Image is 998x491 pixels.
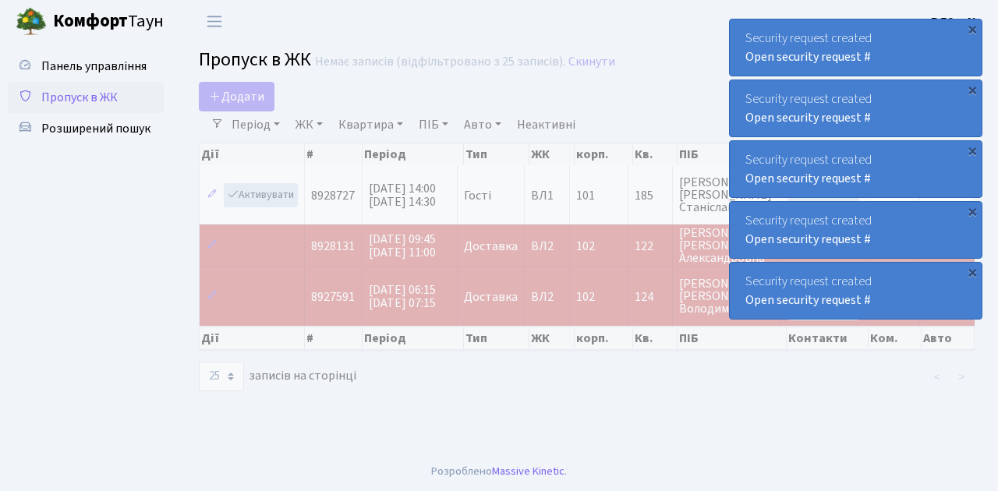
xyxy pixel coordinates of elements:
[730,141,982,197] div: Security request created
[635,291,666,303] span: 124
[576,288,595,306] span: 102
[531,240,563,253] span: ВЛ2
[16,6,47,37] img: logo.png
[787,327,869,350] th: Контакти
[464,189,491,202] span: Гості
[869,327,922,350] th: Ком.
[633,327,678,350] th: Кв.
[305,143,363,165] th: #
[369,231,436,261] span: [DATE] 09:45 [DATE] 11:00
[568,55,615,69] a: Скинути
[464,143,529,165] th: Тип
[492,463,564,479] a: Massive Kinetic
[199,362,244,391] select: записів на сторінці
[195,9,234,34] button: Переключити навігацію
[332,111,409,138] a: Квартира
[363,327,464,350] th: Період
[8,51,164,82] a: Панель управління
[529,327,575,350] th: ЖК
[745,109,871,126] a: Open security request #
[369,281,436,312] span: [DATE] 06:15 [DATE] 07:15
[8,82,164,113] a: Пропуск в ЖК
[931,13,979,30] b: ВЛ2 -. К.
[745,231,871,248] a: Open security request #
[575,143,633,165] th: корп.
[311,288,355,306] span: 8927591
[964,143,980,158] div: ×
[931,12,979,31] a: ВЛ2 -. К.
[679,227,774,264] span: [PERSON_NAME] [PERSON_NAME] Александровна
[531,189,563,202] span: ВЛ1
[964,82,980,97] div: ×
[678,143,787,165] th: ПІБ
[199,82,274,111] a: Додати
[53,9,128,34] b: Комфорт
[511,111,582,138] a: Неактивні
[464,327,529,350] th: Тип
[635,240,666,253] span: 122
[922,327,975,350] th: Авто
[224,183,298,207] a: Активувати
[531,291,563,303] span: ВЛ2
[199,46,311,73] span: Пропуск в ЖК
[745,48,871,65] a: Open security request #
[745,170,871,187] a: Open security request #
[635,189,666,202] span: 185
[200,143,305,165] th: Дії
[458,111,508,138] a: Авто
[199,362,356,391] label: записів на сторінці
[200,327,305,350] th: Дії
[964,203,980,219] div: ×
[225,111,286,138] a: Період
[679,277,774,315] span: [PERSON_NAME] [PERSON_NAME] Володимирівна
[529,143,575,165] th: ЖК
[311,238,355,255] span: 8928131
[209,88,264,105] span: Додати
[41,120,150,137] span: Розширений пошук
[745,291,871,309] a: Open security request #
[576,187,595,204] span: 101
[315,55,565,69] div: Немає записів (відфільтровано з 25 записів).
[464,291,518,303] span: Доставка
[41,58,147,75] span: Панель управління
[575,327,633,350] th: корп.
[576,238,595,255] span: 102
[964,264,980,280] div: ×
[730,202,982,258] div: Security request created
[964,21,980,37] div: ×
[53,9,164,35] span: Таун
[305,327,363,350] th: #
[678,327,787,350] th: ПІБ
[633,143,678,165] th: Кв.
[431,463,567,480] div: Розроблено .
[730,263,982,319] div: Security request created
[412,111,455,138] a: ПІБ
[363,143,464,165] th: Період
[464,240,518,253] span: Доставка
[369,180,436,210] span: [DATE] 14:00 [DATE] 14:30
[679,176,774,214] span: [PERSON_NAME] [PERSON_NAME] Станіславівна
[730,19,982,76] div: Security request created
[311,187,355,204] span: 8928727
[730,80,982,136] div: Security request created
[8,113,164,144] a: Розширений пошук
[41,89,118,106] span: Пропуск в ЖК
[289,111,329,138] a: ЖК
